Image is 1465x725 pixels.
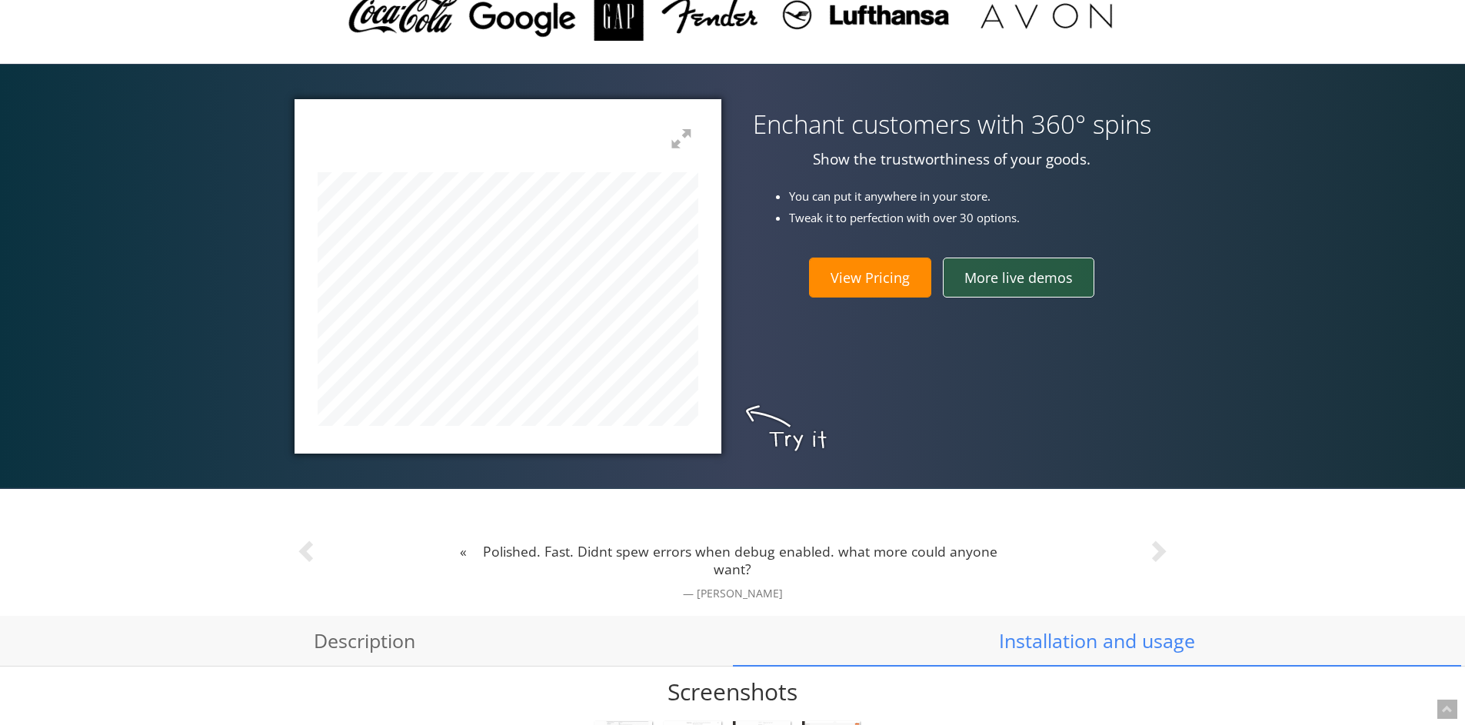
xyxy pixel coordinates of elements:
[789,188,1174,205] li: You can put it anywhere in your store.
[809,258,931,298] a: View Pricing
[943,258,1094,298] a: More live demos
[295,678,1171,706] h2: Screenshots
[789,209,1174,227] li: Tweak it to perfection with over 30 options.
[460,586,1006,601] small: [PERSON_NAME]
[744,151,1160,168] p: Show the trustworthiness of your goods.
[744,111,1160,138] h3: Enchant customers with 360° spins
[460,543,1006,578] p: Polished. Fast. Didnt spew errors when debug enabled. what more could anyone want?
[733,616,1462,667] a: Installation and usage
